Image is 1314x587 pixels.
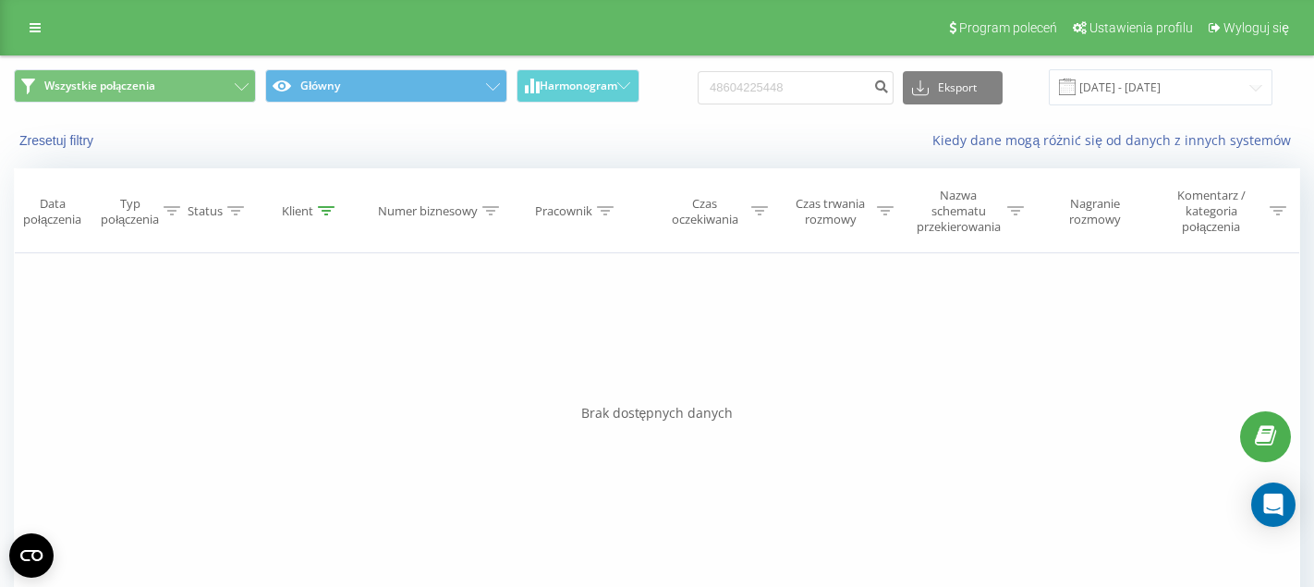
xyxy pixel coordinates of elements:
[282,203,313,219] div: Klient
[1251,483,1296,527] div: Open Intercom Messenger
[1157,188,1265,235] div: Komentarz / kategoria połączenia
[698,71,894,104] input: Wyszukiwanie według numeru
[517,69,639,103] button: Harmonogram
[265,69,507,103] button: Główny
[1089,20,1193,35] span: Ustawienia profilu
[915,188,1003,235] div: Nazwa schematu przekierowania
[932,131,1300,149] a: Kiedy dane mogą różnić się od danych z innych systemów
[959,20,1057,35] span: Program poleceń
[663,196,747,227] div: Czas oczekiwania
[789,196,872,227] div: Czas trwania rozmowy
[14,69,256,103] button: Wszystkie połączenia
[101,196,159,227] div: Typ połączenia
[903,71,1003,104] button: Eksport
[540,79,617,92] span: Harmonogram
[1045,196,1144,227] div: Nagranie rozmowy
[14,132,103,149] button: Zresetuj filtry
[1223,20,1289,35] span: Wyloguj się
[14,404,1300,422] div: Brak dostępnych danych
[44,79,155,93] span: Wszystkie połączenia
[535,203,592,219] div: Pracownik
[9,533,54,578] button: Open CMP widget
[188,203,223,219] div: Status
[378,203,478,219] div: Numer biznesowy
[15,196,90,227] div: Data połączenia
